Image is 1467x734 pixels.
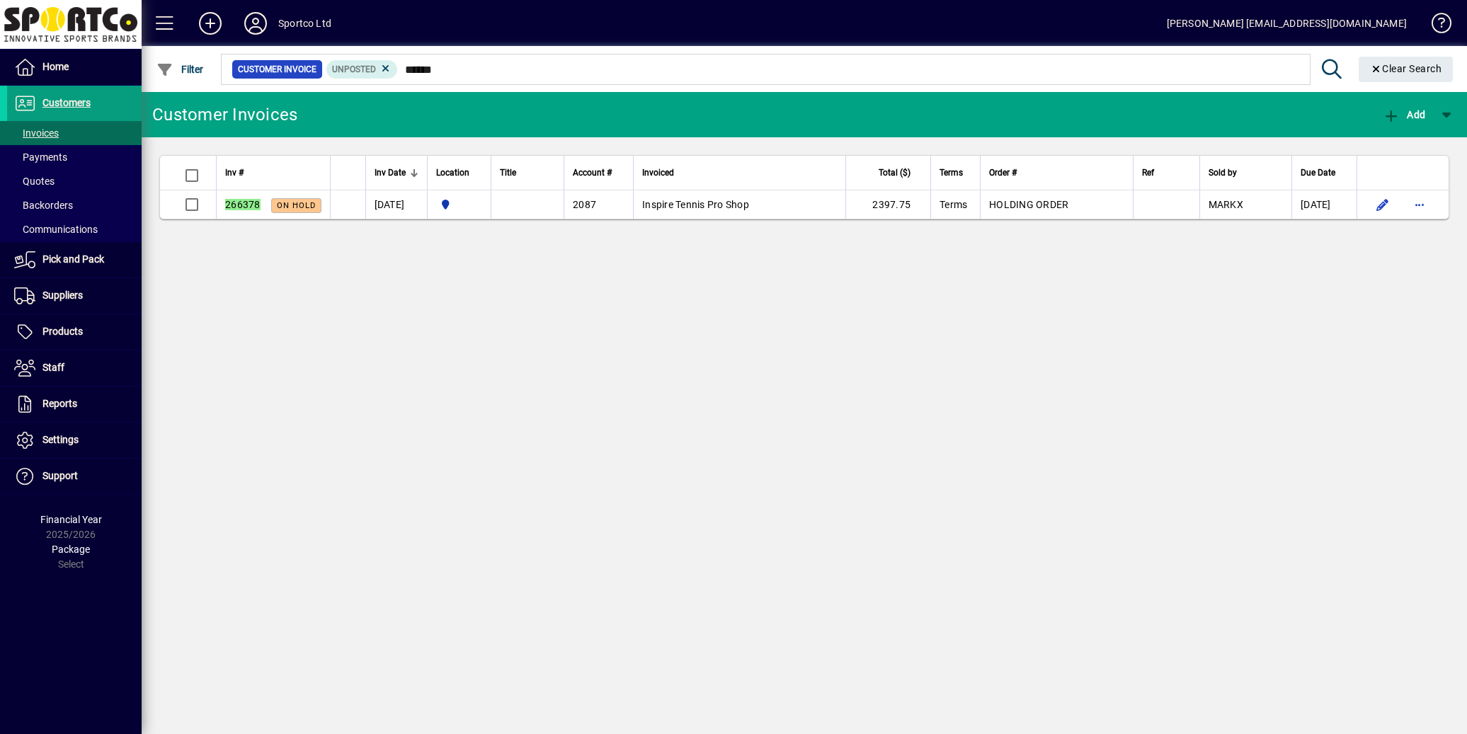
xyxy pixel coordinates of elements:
[42,398,77,409] span: Reports
[573,199,596,210] span: 2087
[375,165,418,180] div: Inv Date
[225,199,261,210] em: 266378
[1142,165,1154,180] span: Ref
[332,64,376,74] span: Unposted
[1209,199,1243,210] span: MARKX
[855,165,923,180] div: Total ($)
[14,176,55,187] span: Quotes
[153,57,207,82] button: Filter
[42,289,83,301] span: Suppliers
[642,199,749,210] span: Inspire Tennis Pro Shop
[326,60,398,79] mat-chip: Customer Invoice Status: Unposted
[1291,190,1357,219] td: [DATE]
[7,386,142,422] a: Reports
[845,190,930,219] td: 2397.75
[42,326,83,337] span: Products
[436,197,482,212] span: Sportco Ltd Warehouse
[989,199,1068,210] span: HOLDING ORDER
[7,193,142,217] a: Backorders
[42,61,69,72] span: Home
[1370,63,1442,74] span: Clear Search
[500,165,516,180] span: Title
[42,253,104,265] span: Pick and Pack
[375,165,406,180] span: Inv Date
[152,103,297,126] div: Customer Invoices
[436,165,469,180] span: Location
[1383,109,1425,120] span: Add
[1408,193,1431,216] button: More options
[365,190,427,219] td: [DATE]
[42,97,91,108] span: Customers
[278,12,331,35] div: Sportco Ltd
[1209,165,1283,180] div: Sold by
[1209,165,1237,180] span: Sold by
[7,169,142,193] a: Quotes
[7,242,142,277] a: Pick and Pack
[42,362,64,373] span: Staff
[1142,165,1191,180] div: Ref
[7,217,142,241] a: Communications
[7,145,142,169] a: Payments
[1167,12,1407,35] div: [PERSON_NAME] [EMAIL_ADDRESS][DOMAIN_NAME]
[7,459,142,494] a: Support
[989,165,1124,180] div: Order #
[225,165,244,180] span: Inv #
[436,165,482,180] div: Location
[940,199,967,210] span: Terms
[573,165,612,180] span: Account #
[7,314,142,350] a: Products
[989,165,1017,180] span: Order #
[52,544,90,555] span: Package
[1421,3,1449,49] a: Knowledge Base
[642,165,674,180] span: Invoiced
[1301,165,1335,180] span: Due Date
[879,165,911,180] span: Total ($)
[156,64,204,75] span: Filter
[40,514,102,525] span: Financial Year
[225,165,321,180] div: Inv #
[14,200,73,211] span: Backorders
[14,127,59,139] span: Invoices
[642,165,837,180] div: Invoiced
[7,50,142,85] a: Home
[188,11,233,36] button: Add
[7,350,142,386] a: Staff
[277,201,316,210] span: On hold
[500,165,556,180] div: Title
[7,278,142,314] a: Suppliers
[940,165,963,180] span: Terms
[14,151,67,163] span: Payments
[238,62,316,76] span: Customer Invoice
[573,165,624,180] div: Account #
[1359,57,1454,82] button: Clear
[42,470,78,481] span: Support
[7,423,142,458] a: Settings
[7,121,142,145] a: Invoices
[14,224,98,235] span: Communications
[42,434,79,445] span: Settings
[233,11,278,36] button: Profile
[1371,193,1394,216] button: Edit
[1301,165,1348,180] div: Due Date
[1379,102,1429,127] button: Add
